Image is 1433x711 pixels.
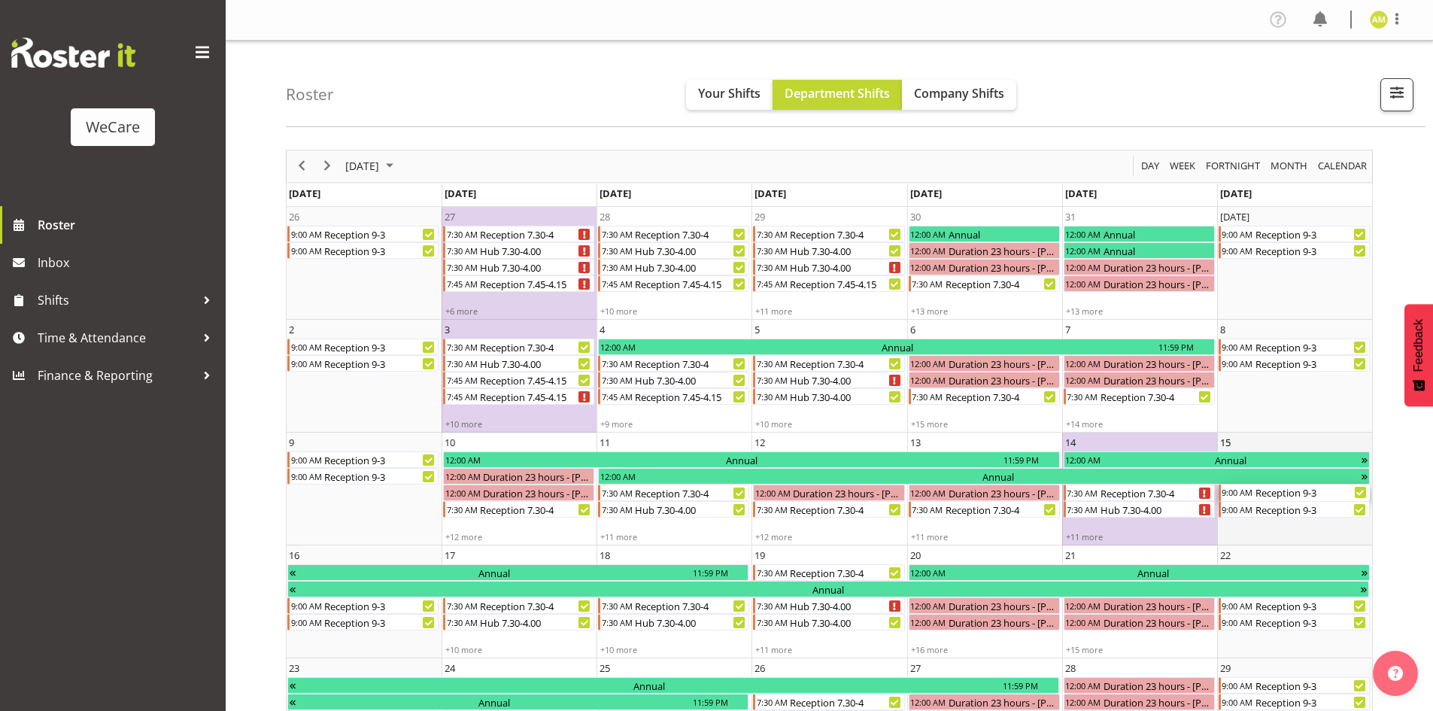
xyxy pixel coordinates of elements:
div: Annual Begin From Tuesday, November 4, 2025 at 12:00:00 AM GMT+13:00 Ends At Friday, November 7, ... [598,339,1215,355]
div: 9:00 AM [1221,485,1254,501]
div: 9:00 AM [1221,356,1254,371]
div: Hub 7.30-4.00 [478,243,594,258]
div: 9:00 AM [290,356,323,371]
div: Reception 7.30-4 Begin From Wednesday, October 29, 2025 at 7:30:00 AM GMT+13:00 Ends At Wednesday... [753,226,904,242]
div: Reception 7.30-4 [1099,389,1214,404]
div: Reception 7.30-4 [478,226,594,242]
div: Annual Begin From Tuesday, November 11, 2025 at 12:00:00 AM GMT+13:00 Ends At Tuesday, November 1... [287,564,748,581]
button: Month [1316,156,1370,175]
td: Thursday, October 30, 2025 [907,207,1062,320]
div: Hub 7.30-4.00 Begin From Wednesday, October 29, 2025 at 7:30:00 AM GMT+13:00 Ends At Wednesday, O... [753,242,904,259]
span: Inbox [38,251,218,274]
div: Hub 7.30-4.00 Begin From Tuesday, November 11, 2025 at 7:30:00 AM GMT+13:00 Ends At Tuesday, Nove... [598,501,749,518]
td: Thursday, November 20, 2025 [907,545,1062,658]
button: November 2025 [343,156,400,175]
td: Wednesday, November 5, 2025 [751,320,906,433]
div: Hub 7.30-4.00 Begin From Tuesday, October 28, 2025 at 7:30:00 AM GMT+13:00 Ends At Tuesday, Octob... [598,259,749,275]
div: Annual Begin From Monday, November 10, 2025 at 12:00:00 AM GMT+13:00 Ends At Thursday, November 1... [443,451,1060,468]
div: 9:00 AM [1221,339,1254,354]
div: Duration 23 hours - Viktoriia Molchanova Begin From Wednesday, November 12, 2025 at 12:00:00 AM G... [753,485,904,501]
td: Wednesday, October 29, 2025 [751,207,906,320]
div: 9:00 AM [290,452,323,467]
div: Hub 7.30-4.00 Begin From Monday, October 27, 2025 at 7:30:00 AM GMT+13:00 Ends At Monday, October... [443,242,594,259]
div: 7:30 AM [755,243,788,258]
div: Duration 23 hours - Tayah Giesbrecht Begin From Friday, October 31, 2025 at 12:00:00 AM GMT+13:00... [1064,275,1215,292]
div: WeCare [86,116,140,138]
div: Annual Begin From Friday, November 14, 2025 at 12:00:00 AM GMT+13:00 Ends At Thursday, November 2... [1064,451,1370,468]
div: Reception 7.30-4 [788,226,903,242]
div: Reception 7.30-4 [633,485,748,500]
div: Duration 23 hours - Penny Clyne-Moffat Begin From Thursday, October 30, 2025 at 12:00:00 AM GMT+1... [909,259,1060,275]
div: Duration 23 hours - [PERSON_NAME] [947,356,1059,371]
div: 7:30 AM [600,243,633,258]
div: Reception 9-3 [323,469,438,484]
div: Reception 7.30-4 Begin From Wednesday, November 5, 2025 at 7:30:00 AM GMT+13:00 Ends At Wednesday... [753,355,904,372]
div: Reception 7.30-4 [633,356,748,371]
div: Reception 9-3 Begin From Saturday, November 15, 2025 at 9:00:00 AM GMT+13:00 Ends At Saturday, No... [1219,485,1370,501]
div: Annual Begin From Thursday, November 20, 2025 at 12:00:00 AM GMT+13:00 Ends At Tuesday, November ... [909,564,1370,581]
div: next period [314,150,340,182]
div: Reception 7.45-4.15 Begin From Monday, October 27, 2025 at 7:45:00 AM GMT+13:00 Ends At Monday, O... [443,275,594,292]
span: Time & Attendance [38,327,196,349]
div: 9:00 AM [1221,598,1254,613]
div: 9:00 AM [1221,502,1254,517]
div: Reception 7.30-4 Begin From Monday, November 17, 2025 at 7:30:00 AM GMT+13:00 Ends At Monday, Nov... [443,597,594,614]
div: Annual Begin From Friday, October 31, 2025 at 12:00:00 AM GMT+13:00 Ends At Friday, October 31, 2... [1064,226,1215,242]
td: Monday, November 17, 2025 [442,545,597,658]
div: Reception 9-3 Begin From Sunday, November 9, 2025 at 9:00:00 AM GMT+13:00 Ends At Sunday, Novembe... [287,468,439,485]
div: Reception 7.30-4 [1099,485,1214,500]
div: 7:30 AM [600,502,633,517]
button: Timeline Week [1167,156,1198,175]
div: +11 more [597,531,751,542]
img: antonia-mao10998.jpg [1370,11,1388,29]
div: 12:00 AM [1064,452,1102,467]
div: Reception 7.30-4 [633,226,748,242]
div: Reception 7.45-4.15 [478,389,594,404]
div: Duration 23 hours - Zephy Bennett Begin From Friday, October 31, 2025 at 12:00:00 AM GMT+13:00 En... [1064,259,1215,275]
div: 7:30 AM [600,485,633,500]
div: 7:30 AM [445,260,478,275]
td: Saturday, November 8, 2025 [1217,320,1372,433]
div: Reception 7.45-4.15 [788,276,903,291]
div: 12:00 AM [444,469,481,484]
div: 9:00 AM [290,469,323,484]
div: Reception 7.30-4 Begin From Tuesday, October 28, 2025 at 7:30:00 AM GMT+13:00 Ends At Tuesday, Oc... [598,226,749,242]
div: Reception 9-3 Begin From Sunday, November 9, 2025 at 9:00:00 AM GMT+13:00 Ends At Sunday, Novembe... [287,451,439,468]
span: Shifts [38,289,196,311]
div: Reception 7.30-4 Begin From Thursday, November 6, 2025 at 7:30:00 AM GMT+13:00 Ends At Thursday, ... [909,388,1060,405]
td: Sunday, November 16, 2025 [287,545,442,658]
div: 7:30 AM [755,502,788,517]
div: Reception 9-3 Begin From Saturday, November 8, 2025 at 9:00:00 AM GMT+13:00 Ends At Saturday, Nov... [1219,355,1370,372]
div: Hub 7.30-4.00 [478,260,594,275]
div: 7:45 AM [755,276,788,291]
button: Company Shifts [902,80,1016,110]
td: Thursday, November 6, 2025 [907,320,1062,433]
td: Thursday, November 13, 2025 [907,433,1062,545]
td: Wednesday, November 12, 2025 [751,433,906,545]
div: 7:30 AM [445,502,478,517]
div: 7:45 AM [600,276,633,291]
div: Reception 9-3 [1254,339,1369,354]
div: Duration 23 hours - [PERSON_NAME] [1102,356,1214,371]
div: Annual Begin From Thursday, October 30, 2025 at 12:00:00 AM GMT+13:00 Ends At Thursday, October 3... [909,226,1060,242]
div: 7:30 AM [911,502,944,517]
div: Reception 7.45-4.15 Begin From Wednesday, October 29, 2025 at 7:45:00 AM GMT+13:00 Ends At Wednes... [753,275,904,292]
div: 12:00 AM [909,598,947,613]
div: Annual [481,452,1003,467]
button: Next [317,156,338,175]
div: Duration 23 hours - [PERSON_NAME] [481,469,594,484]
div: +14 more [1063,418,1216,430]
div: Reception 7.30-4 Begin From Thursday, October 30, 2025 at 7:30:00 AM GMT+13:00 Ends At Thursday, ... [909,275,1060,292]
div: Reception 9-3 Begin From Sunday, October 26, 2025 at 9:00:00 AM GMT+13:00 Ends At Sunday, October... [287,242,439,259]
div: 12:00 AM [909,565,947,580]
div: Reception 7.30-4 [788,565,903,580]
span: calendar [1316,156,1368,175]
div: Reception 9-3 [1254,502,1369,517]
td: Tuesday, November 4, 2025 [597,320,751,433]
div: 9:00 AM [290,243,323,258]
div: Reception 9-3 [323,356,438,371]
div: Hub 7.30-4.00 Begin From Monday, November 17, 2025 at 7:30:00 AM GMT+13:00 Ends At Monday, Novemb... [443,614,594,630]
span: Fortnight [1204,156,1261,175]
div: Hub 7.30-4.00 Begin From Wednesday, October 29, 2025 at 7:30:00 AM GMT+13:00 Ends At Wednesday, O... [753,259,904,275]
div: 7:30 AM [600,372,633,387]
